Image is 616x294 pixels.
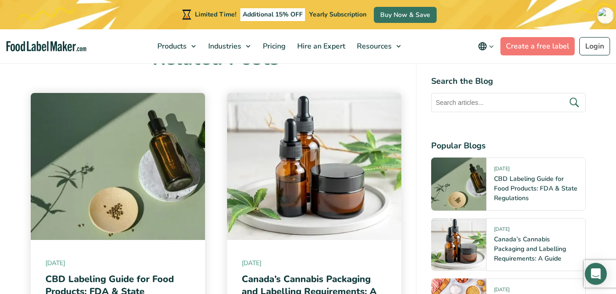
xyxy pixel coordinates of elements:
span: Resources [354,41,393,51]
div: Open Intercom Messenger [585,263,607,285]
a: Products [152,29,200,63]
span: [DATE] [242,258,387,268]
a: Buy Now & Save [374,7,437,23]
span: [DATE] [45,258,190,268]
span: Pricing [260,41,287,51]
a: Login [579,37,610,55]
h4: Search the Blog [431,75,586,87]
h3: Related Posts [31,46,401,71]
input: Search articles... [431,93,586,112]
a: Industries [203,29,255,63]
a: Create a free label [500,37,575,55]
a: Canada’s Cannabis Packaging and Labelling Requirements: A Guide [494,235,566,263]
span: Hire an Expert [294,41,346,51]
span: Additional 15% OFF [240,8,305,21]
span: Yearly Subscription [309,10,366,19]
a: Hire an Expert [292,29,349,63]
a: CBD Labeling Guide for Food Products: FDA & State Regulations [494,174,577,202]
span: [DATE] [494,226,510,236]
span: Limited Time! [195,10,236,19]
span: Industries [205,41,242,51]
h4: Popular Blogs [431,140,586,152]
a: Resources [351,29,405,63]
span: [DATE] [494,165,510,176]
a: Pricing [257,29,289,63]
span: Products [155,41,188,51]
